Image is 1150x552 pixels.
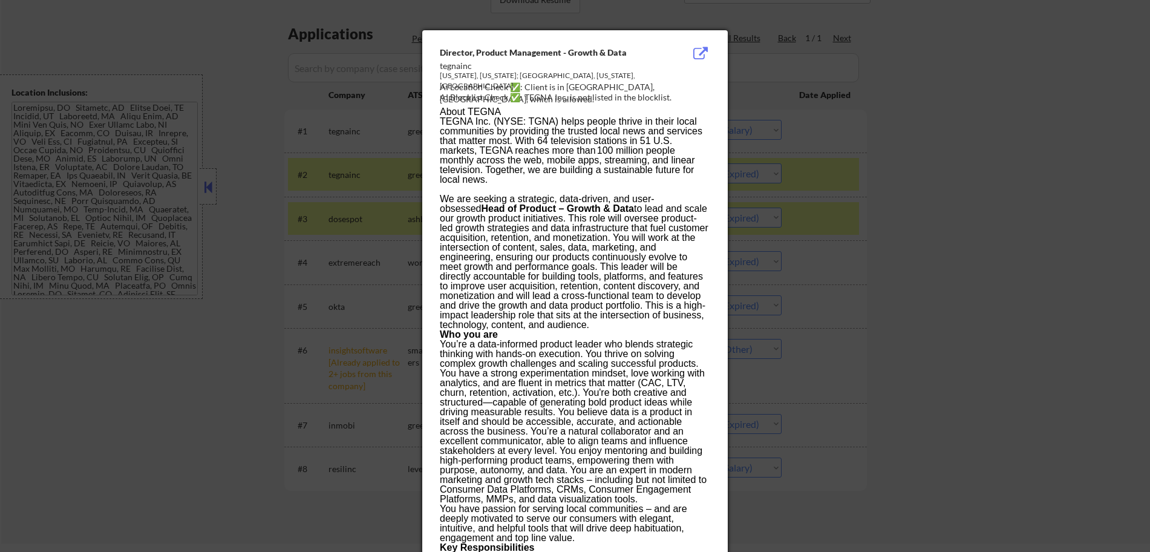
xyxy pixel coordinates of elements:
[440,329,498,340] strong: Who you are
[440,71,649,91] div: [US_STATE], [US_STATE]; [GEOGRAPHIC_DATA], [US_STATE], [GEOGRAPHIC_DATA]
[440,60,649,72] div: tegnainc
[440,504,710,543] p: You have passion for serving local communities – and are deeply motivated to serve our consumers ...
[482,203,634,214] strong: Head of Product – Growth & Data
[440,117,710,185] p: TEGNA Inc. (NYSE: TGNA) helps people thrive in their local communities by providing the trusted l...
[440,91,715,103] div: AI Blocklist Check ✅: TEGNA Inc. is not listed in the blocklist.
[440,47,649,59] div: Director, Product Management - Growth & Data
[440,107,710,117] h3: About TEGNA
[440,194,710,330] p: We are seeking a strategic, data-driven, and user-obsessed to lead and scale our growth product i...
[440,340,710,504] p: You’re a data-informed product leader who blends strategic thinking with hands-on execution. You ...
